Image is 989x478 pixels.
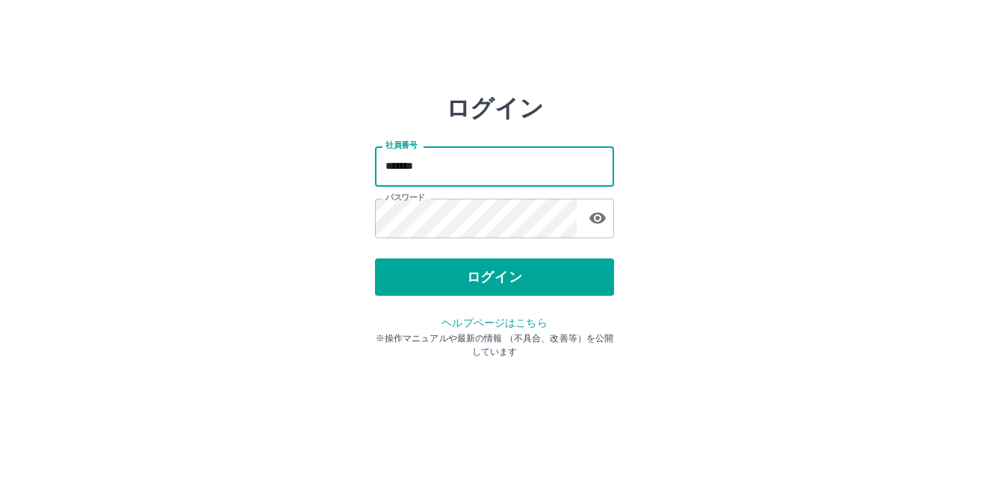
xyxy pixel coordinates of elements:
p: ※操作マニュアルや最新の情報 （不具合、改善等）を公開しています [375,332,614,358]
button: ログイン [375,258,614,296]
label: パスワード [385,192,425,203]
label: 社員番号 [385,140,417,151]
h2: ログイン [446,94,544,122]
a: ヘルプページはこちら [441,317,547,329]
